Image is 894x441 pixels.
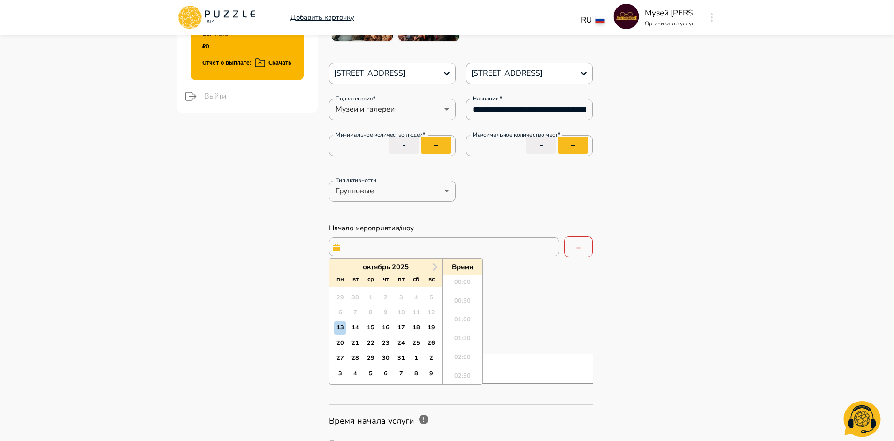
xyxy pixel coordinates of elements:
div: ср [364,273,377,286]
div: Choose суббота, 1 ноября 2025 г. [410,352,422,365]
div: Отчет о выплате: Скачать [202,57,291,68]
button: Next Month [428,259,443,274]
div: Choose понедельник, 20 октября 2025 г. [334,337,346,350]
div: пт [395,273,407,286]
button: - [526,137,556,154]
label: Минимальное количество людей* [336,131,425,139]
div: Choose пятница, 7 ноября 2025 г. [395,367,407,380]
label: Начало мероприятия/шоу [329,223,414,233]
div: Not available пятница, 3 октября 2025 г. [395,291,407,304]
img: profile_picture PuzzleTrip [614,4,639,29]
div: Not available воскресенье, 12 октября 2025 г. [425,306,438,319]
div: вт [349,273,362,286]
div: Not available среда, 8 октября 2025 г. [364,306,377,319]
div: Choose суббота, 18 октября 2025 г. [410,321,422,334]
div: Choose вторник, 14 октября 2025 г. [349,321,362,334]
div: Not available воскресенье, 5 октября 2025 г. [425,291,438,304]
div: чт [379,273,392,286]
div: октябрь 2025 [329,262,442,272]
div: Choose суббота, 25 октября 2025 г. [410,337,422,350]
div: Not available понедельник, 6 октября 2025 г. [334,306,346,319]
li: 00:30 [443,294,482,313]
div: Choose вторник, 4 ноября 2025 г. [349,367,362,380]
div: сб [410,273,422,286]
div: Choose пятница, 24 октября 2025 г. [395,337,407,350]
div: Музеи и галереи [329,100,456,119]
div: Choose среда, 5 ноября 2025 г. [364,367,377,380]
div: Choose четверг, 6 ноября 2025 г. [379,367,392,380]
label: Тип активности [336,176,376,184]
div: Choose воскресенье, 9 ноября 2025 г. [425,367,438,380]
div: Choose воскресенье, 19 октября 2025 г. [425,321,438,334]
div: Choose понедельник, 3 ноября 2025 г. [334,367,346,380]
button: Отчет о выплате: Скачать [202,52,291,68]
p: Организатор услуг [645,19,701,28]
div: Not available четверг, 2 октября 2025 г. [379,291,392,304]
div: Not available четверг, 9 октября 2025 г. [379,306,392,319]
div: Choose суббота, 8 ноября 2025 г. [410,367,422,380]
div: Not available понедельник, 29 сентября 2025 г. [334,291,346,304]
p: RU [581,14,592,26]
label: Максимальное количество мест* [473,131,560,139]
button: + [558,137,588,154]
li: 01:00 [443,313,482,332]
div: пн [334,273,346,286]
h1: ₽0 [202,42,228,50]
div: Not available суббота, 11 октября 2025 г. [410,306,422,319]
li: 00:00 [443,275,482,294]
div: Not available вторник, 7 октября 2025 г. [349,306,362,319]
div: Not available среда, 1 октября 2025 г. [364,291,377,304]
div: logoutВыйти [175,84,318,109]
div: Not available суббота, 4 октября 2025 г. [410,291,422,304]
div: Not available пятница, 10 октября 2025 г. [395,306,407,319]
label: Время начала услуги [329,415,414,426]
div: вс [425,273,438,286]
label: Название [473,95,502,103]
div: Choose среда, 22 октября 2025 г. [364,337,377,350]
a: Добавить карточку [290,12,354,23]
div: Choose понедельник, 13 октября 2025 г. [334,321,346,334]
button: Укажите доступные временные слоты начала услуги по дням недели [414,410,433,429]
div: Choose четверг, 30 октября 2025 г. [379,352,392,365]
div: Choose среда, 29 октября 2025 г. [364,352,377,365]
div: month 2025-10 [332,290,439,381]
li: 02:00 [443,350,482,369]
div: Время [445,262,480,272]
div: Not available вторник, 30 сентября 2025 г. [349,291,362,304]
div: Choose четверг, 23 октября 2025 г. [379,337,392,350]
div: Choose воскресенье, 26 октября 2025 г. [425,337,438,350]
div: Choose вторник, 28 октября 2025 г. [349,352,362,365]
button: - [389,137,419,154]
div: Choose пятница, 17 октября 2025 г. [395,321,407,334]
button: logout [182,88,199,105]
li: 02:30 [443,369,482,388]
div: Choose воскресенье, 2 ноября 2025 г. [425,352,438,365]
label: Подкатегория* [336,95,375,103]
span: Выйти [204,91,310,102]
div: Choose среда, 15 октября 2025 г. [364,321,377,334]
div: Choose пятница, 31 октября 2025 г. [395,352,407,365]
p: Музей [PERSON_NAME] [645,7,701,19]
li: 01:30 [443,332,482,350]
div: Choose четверг, 16 октября 2025 г. [379,321,392,334]
img: lang [596,16,605,23]
button: + [421,137,451,154]
div: Choose понедельник, 27 октября 2025 г. [334,352,346,365]
div: Групповые [329,182,456,200]
div: Choose вторник, 21 октября 2025 г. [349,337,362,350]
